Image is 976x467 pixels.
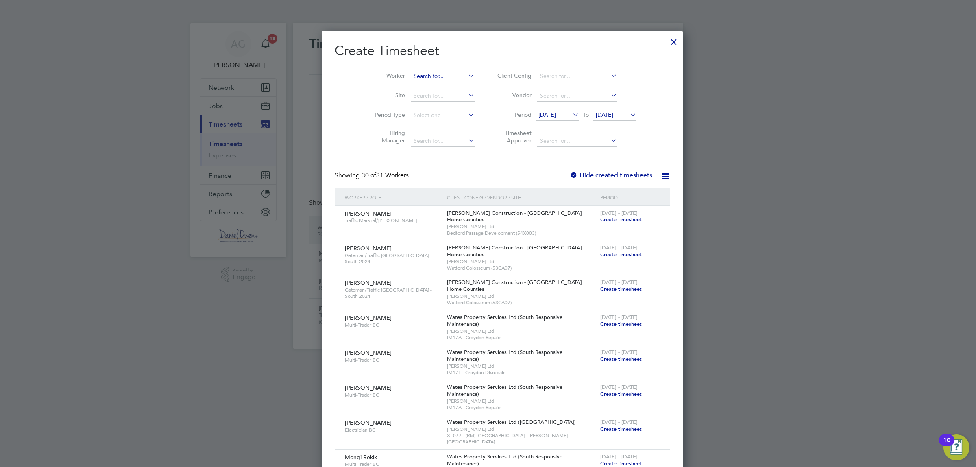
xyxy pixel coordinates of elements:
[600,419,638,426] span: [DATE] - [DATE]
[368,111,405,118] label: Period Type
[345,322,441,328] span: Multi-Trader BC
[447,349,562,362] span: Wates Property Services Ltd (South Responsive Maintenance)
[447,328,596,334] span: [PERSON_NAME] Ltd
[943,434,969,460] button: Open Resource Center, 10 new notifications
[345,217,441,224] span: Traffic Marshal/[PERSON_NAME]
[445,188,598,207] div: Client Config / Vendor / Site
[600,279,638,286] span: [DATE] - [DATE]
[368,72,405,79] label: Worker
[538,111,556,118] span: [DATE]
[495,111,532,118] label: Period
[368,92,405,99] label: Site
[600,453,638,460] span: [DATE] - [DATE]
[411,71,475,82] input: Search for...
[411,135,475,147] input: Search for...
[600,384,638,391] span: [DATE] - [DATE]
[600,349,638,356] span: [DATE] - [DATE]
[600,321,642,327] span: Create timesheet
[495,72,532,79] label: Client Config
[447,299,596,306] span: Watford Colosseum (53CA07)
[335,171,410,180] div: Showing
[495,92,532,99] label: Vendor
[447,265,596,271] span: Watford Colosseum (53CA07)
[411,90,475,102] input: Search for...
[447,369,596,376] span: IM17F - Croydon Disrepair
[368,129,405,144] label: Hiring Manager
[943,440,950,451] div: 10
[600,244,638,251] span: [DATE] - [DATE]
[447,404,596,411] span: IM17A - Croydon Repairs
[537,135,617,147] input: Search for...
[345,384,392,391] span: [PERSON_NAME]
[447,293,596,299] span: [PERSON_NAME] Ltd
[345,244,392,252] span: [PERSON_NAME]
[447,209,582,223] span: [PERSON_NAME] Construction - [GEOGRAPHIC_DATA] Home Counties
[447,453,562,467] span: Wates Property Services Ltd (South Responsive Maintenance)
[600,426,642,432] span: Create timesheet
[345,427,441,433] span: Electrician BC
[447,314,562,327] span: Wates Property Services Ltd (South Responsive Maintenance)
[447,398,596,404] span: [PERSON_NAME] Ltd
[600,209,638,216] span: [DATE] - [DATE]
[345,252,441,265] span: Gateman/Traffic [GEOGRAPHIC_DATA] - South 2024
[600,391,642,397] span: Create timesheet
[598,188,662,207] div: Period
[345,357,441,363] span: Multi-Trader BC
[537,90,617,102] input: Search for...
[600,251,642,258] span: Create timesheet
[447,244,582,258] span: [PERSON_NAME] Construction - [GEOGRAPHIC_DATA] Home Counties
[345,279,392,286] span: [PERSON_NAME]
[345,287,441,299] span: Gateman/Traffic [GEOGRAPHIC_DATA] - South 2024
[447,432,596,445] span: XF077 - (RM) [GEOGRAPHIC_DATA] - [PERSON_NAME][GEOGRAPHIC_DATA]
[345,349,392,356] span: [PERSON_NAME]
[362,171,409,179] span: 31 Workers
[600,216,642,223] span: Create timesheet
[447,223,596,230] span: [PERSON_NAME] Ltd
[581,109,591,120] span: To
[447,419,576,426] span: Wates Property Services Ltd ([GEOGRAPHIC_DATA])
[447,426,596,432] span: [PERSON_NAME] Ltd
[495,129,532,144] label: Timesheet Approver
[335,42,670,59] h2: Create Timesheet
[600,356,642,362] span: Create timesheet
[343,188,445,207] div: Worker / Role
[600,460,642,467] span: Create timesheet
[447,258,596,265] span: [PERSON_NAME] Ltd
[362,171,376,179] span: 30 of
[447,230,596,236] span: Bedford Passage Development (54X003)
[345,314,392,321] span: [PERSON_NAME]
[447,363,596,369] span: [PERSON_NAME] Ltd
[345,210,392,217] span: [PERSON_NAME]
[345,392,441,398] span: Multi-Trader BC
[600,314,638,321] span: [DATE] - [DATE]
[447,384,562,397] span: Wates Property Services Ltd (South Responsive Maintenance)
[447,334,596,341] span: IM17A - Croydon Repairs
[447,279,582,292] span: [PERSON_NAME] Construction - [GEOGRAPHIC_DATA] Home Counties
[600,286,642,292] span: Create timesheet
[596,111,613,118] span: [DATE]
[345,454,377,461] span: Mongi Rekik
[537,71,617,82] input: Search for...
[411,110,475,121] input: Select one
[570,171,652,179] label: Hide created timesheets
[345,419,392,426] span: [PERSON_NAME]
